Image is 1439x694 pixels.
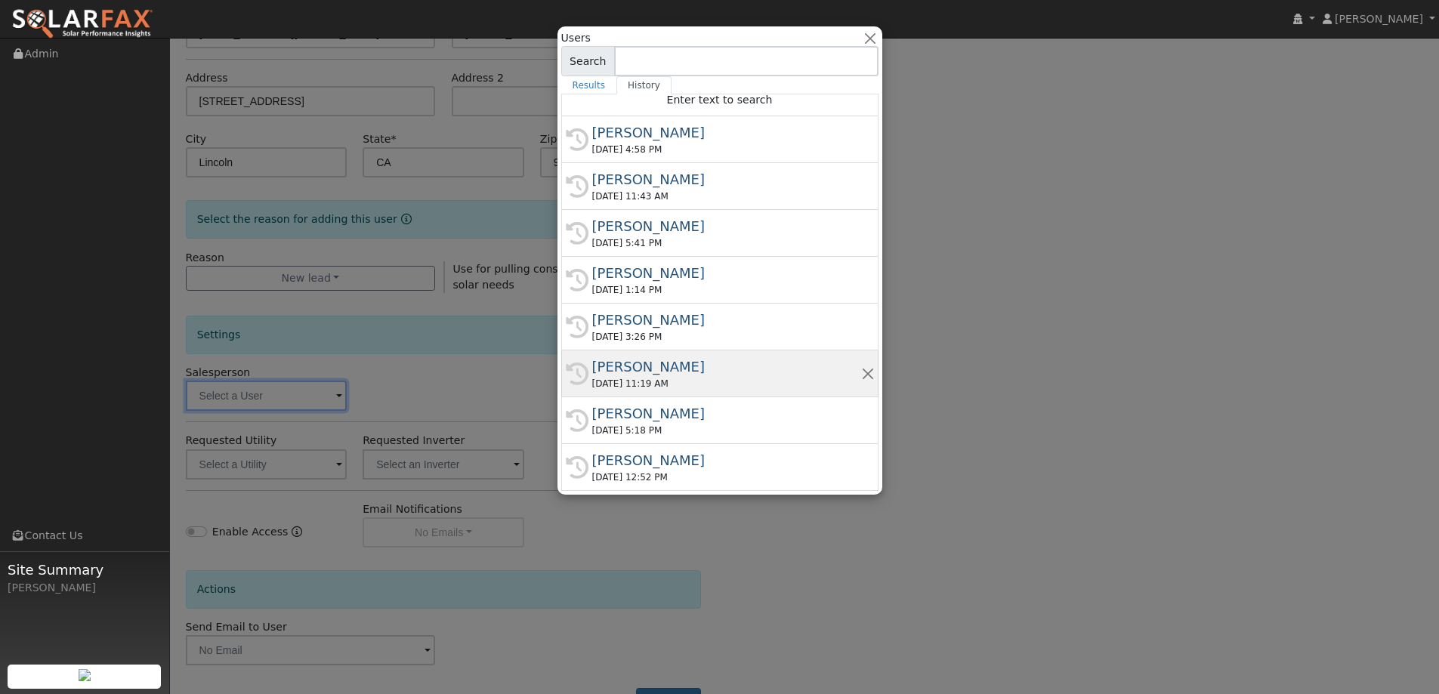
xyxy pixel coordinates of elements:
div: [DATE] 5:18 PM [592,424,861,437]
div: [DATE] 1:14 PM [592,283,861,297]
div: [PERSON_NAME] [592,356,861,377]
div: [DATE] 11:19 AM [592,377,861,390]
i: History [566,409,588,432]
div: [PERSON_NAME] [592,216,861,236]
div: [PERSON_NAME] [592,403,861,424]
a: History [616,76,672,94]
div: [PERSON_NAME] [592,263,861,283]
div: [PERSON_NAME] [8,580,162,596]
div: [DATE] 4:58 PM [592,143,861,156]
i: History [566,456,588,479]
div: [PERSON_NAME] [592,450,861,470]
div: [DATE] 11:43 AM [592,190,861,203]
div: [PERSON_NAME] [592,310,861,330]
div: [PERSON_NAME] [592,122,861,143]
i: History [566,222,588,245]
div: [DATE] 3:26 PM [592,330,861,344]
div: [DATE] 5:41 PM [592,236,861,250]
span: Enter text to search [667,94,773,106]
i: History [566,175,588,198]
span: [PERSON_NAME] [1335,13,1423,25]
span: Site Summary [8,560,162,580]
i: History [566,128,588,151]
a: Results [561,76,617,94]
img: SolarFax [11,8,153,40]
i: History [566,362,588,385]
span: Search [561,46,615,76]
span: Users [561,30,591,46]
i: History [566,316,588,338]
button: Remove this history [860,366,875,381]
div: [DATE] 12:52 PM [592,470,861,484]
img: retrieve [79,669,91,681]
i: History [566,269,588,291]
div: [PERSON_NAME] [592,169,861,190]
